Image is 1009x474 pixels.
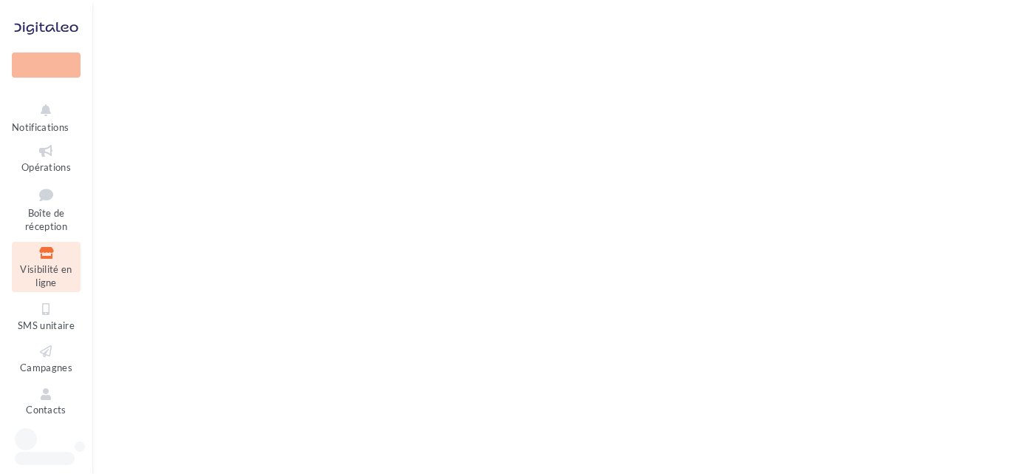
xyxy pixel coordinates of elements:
a: Opérations [12,140,81,176]
span: Notifications [12,121,69,133]
span: SMS unitaire [18,319,75,331]
a: Contacts [12,383,81,419]
div: Nouvelle campagne [12,53,81,78]
a: Visibilité en ligne [12,242,81,292]
span: Campagnes [20,362,72,373]
span: Contacts [26,404,66,416]
a: Boîte de réception [12,182,81,236]
a: SMS unitaire [12,298,81,334]
span: Boîte de réception [25,207,67,233]
span: Opérations [21,161,71,173]
span: Visibilité en ligne [20,263,72,289]
a: Campagnes [12,340,81,376]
